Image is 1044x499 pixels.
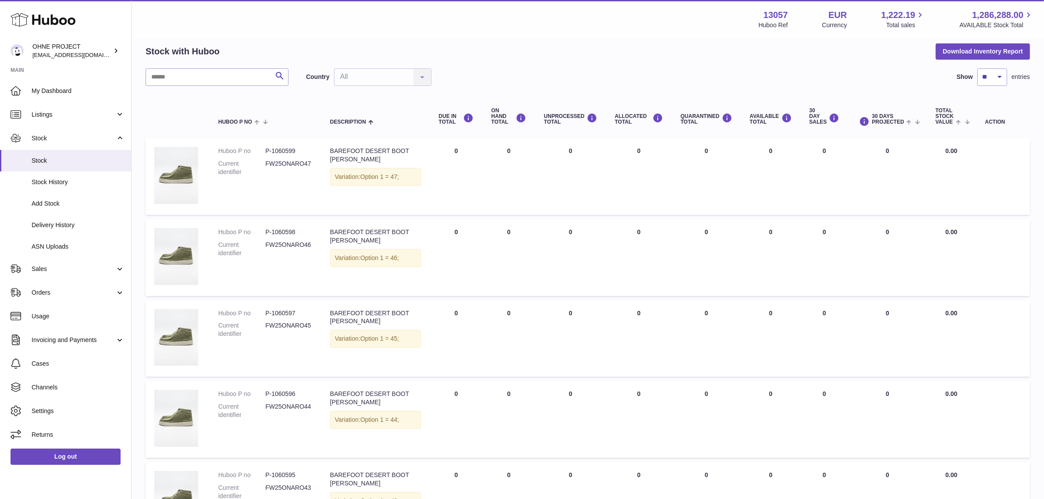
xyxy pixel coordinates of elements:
span: 0 [705,310,708,317]
td: 0 [482,219,535,296]
td: 0 [535,138,606,215]
span: 1,222.19 [881,9,916,21]
span: 30 DAYS PROJECTED [872,114,904,125]
label: Show [957,73,973,81]
span: Stock [32,157,125,165]
td: 0 [741,381,801,458]
div: QUARANTINED Total [681,113,732,125]
dt: Current identifier [218,321,265,338]
div: Variation: [330,411,421,429]
dt: Huboo P no [218,228,265,236]
span: Add Stock [32,200,125,208]
td: 0 [848,138,927,215]
td: 0 [535,300,606,377]
dd: FW25ONARO47 [265,160,312,176]
div: Action [985,119,1021,125]
div: Variation: [330,330,421,348]
td: 0 [606,381,672,458]
span: [EMAIL_ADDRESS][DOMAIN_NAME] [32,51,129,58]
span: Stock History [32,178,125,186]
td: 0 [801,219,848,296]
div: Variation: [330,249,421,267]
td: 0 [606,138,672,215]
span: Total sales [886,21,925,29]
dd: FW25ONARO45 [265,321,312,338]
span: 0.00 [945,310,957,317]
span: Orders [32,289,115,297]
img: product image [154,390,198,447]
span: 0.00 [945,471,957,478]
span: 1,286,288.00 [972,9,1023,21]
dt: Huboo P no [218,309,265,317]
td: 0 [430,138,482,215]
span: 0 [705,147,708,154]
span: entries [1012,73,1030,81]
div: BAREFOOT DESERT BOOT [PERSON_NAME] [330,228,421,245]
td: 0 [430,219,482,296]
span: Total stock value [935,108,954,125]
dd: FW25ONARO46 [265,241,312,257]
span: 0 [705,228,708,235]
td: 0 [430,300,482,377]
span: 0.00 [945,228,957,235]
span: Listings [32,110,115,119]
span: Description [330,119,366,125]
td: 0 [482,381,535,458]
div: BAREFOOT DESERT BOOT [PERSON_NAME] [330,390,421,406]
td: 0 [535,381,606,458]
td: 0 [848,300,927,377]
td: 0 [482,300,535,377]
td: 0 [606,219,672,296]
div: Variation: [330,168,421,186]
div: ON HAND Total [491,108,526,125]
label: Country [306,73,330,81]
span: AVAILABLE Stock Total [959,21,1033,29]
strong: EUR [828,9,847,21]
span: Option 1 = 44; [360,416,399,423]
td: 0 [741,138,801,215]
td: 0 [741,219,801,296]
dt: Current identifier [218,403,265,419]
span: Option 1 = 47; [360,173,399,180]
span: ASN Uploads [32,242,125,251]
span: Channels [32,383,125,392]
td: 0 [606,300,672,377]
td: 0 [848,381,927,458]
dt: Current identifier [218,241,265,257]
div: Currency [822,21,847,29]
span: Usage [32,312,125,321]
div: BAREFOOT DESERT BOOT [PERSON_NAME] [330,309,421,326]
button: Download Inventory Report [936,43,1030,59]
strong: 13057 [763,9,788,21]
dt: Huboo P no [218,471,265,479]
span: Settings [32,407,125,415]
td: 0 [848,219,927,296]
a: 1,222.19 Total sales [881,9,926,29]
dt: Current identifier [218,160,265,176]
dd: P-1060596 [265,390,312,398]
span: 0 [705,471,708,478]
div: DUE IN TOTAL [438,113,474,125]
div: UNPROCESSED Total [544,113,597,125]
div: Huboo Ref [759,21,788,29]
div: 30 DAY SALES [809,108,840,125]
div: BAREFOOT DESERT BOOT [PERSON_NAME] [330,471,421,488]
span: Stock [32,134,115,143]
td: 0 [801,381,848,458]
dd: P-1060595 [265,471,312,479]
div: AVAILABLE Total [750,113,792,125]
span: Option 1 = 45; [360,335,399,342]
a: Log out [11,449,121,464]
span: Invoicing and Payments [32,336,115,344]
dt: Huboo P no [218,390,265,398]
td: 0 [741,300,801,377]
span: Delivery History [32,221,125,229]
img: product image [154,228,198,285]
img: product image [154,309,198,366]
span: 0.00 [945,147,957,154]
td: 0 [801,300,848,377]
span: Huboo P no [218,119,252,125]
dd: P-1060599 [265,147,312,155]
span: Cases [32,360,125,368]
img: internalAdmin-13057@internal.huboo.com [11,44,24,57]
